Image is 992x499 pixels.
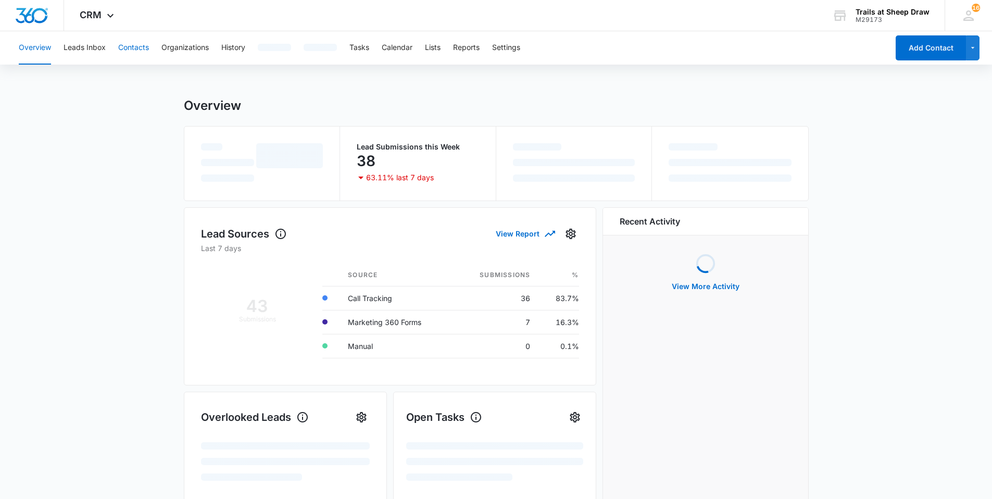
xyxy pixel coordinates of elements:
[161,31,209,65] button: Organizations
[661,274,750,299] button: View More Activity
[340,310,454,334] td: Marketing 360 Forms
[496,224,554,243] button: View Report
[201,409,309,425] h1: Overlooked Leads
[382,31,412,65] button: Calendar
[538,286,579,310] td: 83.7%
[538,310,579,334] td: 16.3%
[201,243,579,254] p: Last 7 days
[80,9,102,20] span: CRM
[562,226,579,242] button: Settings
[19,31,51,65] button: Overview
[453,31,480,65] button: Reports
[454,286,538,310] td: 36
[349,31,369,65] button: Tasks
[896,35,966,60] button: Add Contact
[454,334,538,358] td: 0
[454,310,538,334] td: 7
[221,31,245,65] button: History
[425,31,441,65] button: Lists
[454,264,538,286] th: Submissions
[118,31,149,65] button: Contacts
[357,143,479,151] p: Lead Submissions this Week
[972,4,980,12] div: notifications count
[538,264,579,286] th: %
[972,4,980,12] span: 16
[340,286,454,310] td: Call Tracking
[567,409,583,426] button: Settings
[406,409,482,425] h1: Open Tasks
[538,334,579,358] td: 0.1%
[620,215,680,228] h6: Recent Activity
[64,31,106,65] button: Leads Inbox
[201,226,287,242] h1: Lead Sources
[340,334,454,358] td: Manual
[340,264,454,286] th: Source
[856,16,930,23] div: account id
[353,409,370,426] button: Settings
[357,153,375,169] p: 38
[184,98,241,114] h1: Overview
[856,8,930,16] div: account name
[492,31,520,65] button: Settings
[366,174,434,181] p: 63.11% last 7 days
